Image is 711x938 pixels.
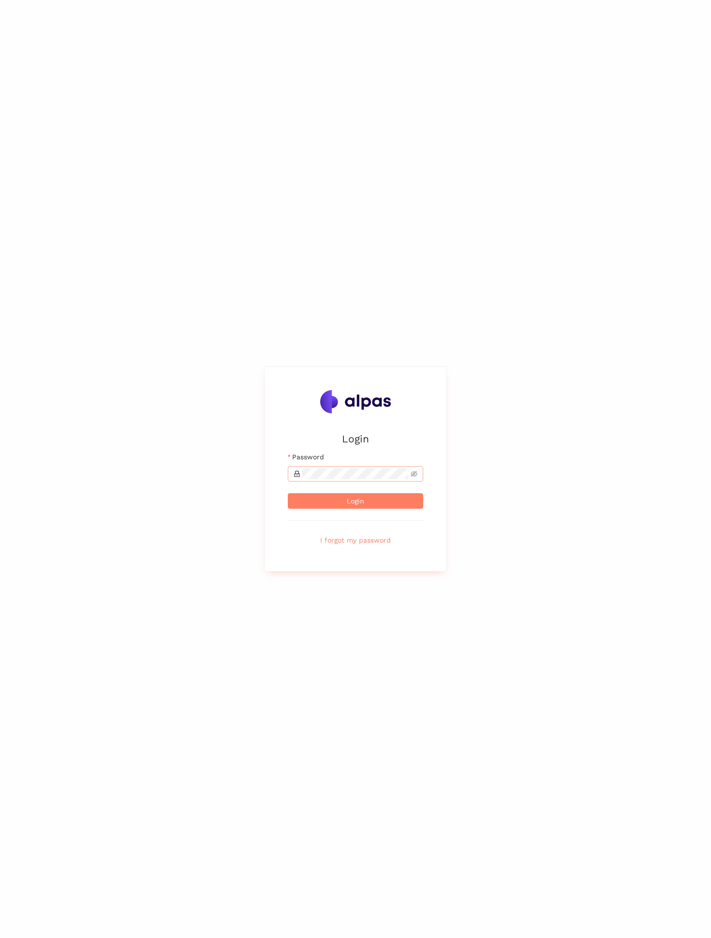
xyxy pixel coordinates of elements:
label: Password [288,452,324,462]
img: Alpas.ai Logo [320,390,391,413]
span: lock [294,470,300,477]
input: Password [302,469,409,479]
h2: Login [288,431,423,447]
button: Login [288,493,423,509]
span: Login [347,496,364,506]
button: I forgot my password [288,532,423,548]
span: I forgot my password [320,535,391,545]
span: eye-invisible [411,470,417,477]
